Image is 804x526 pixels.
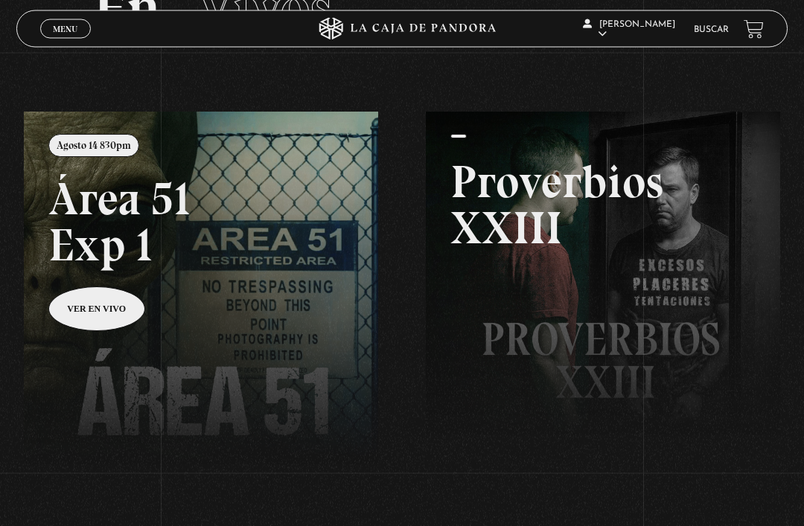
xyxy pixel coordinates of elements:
[48,37,83,48] span: Cerrar
[583,20,675,39] span: [PERSON_NAME]
[744,19,764,39] a: View your shopping cart
[53,25,77,33] span: Menu
[694,25,729,34] a: Buscar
